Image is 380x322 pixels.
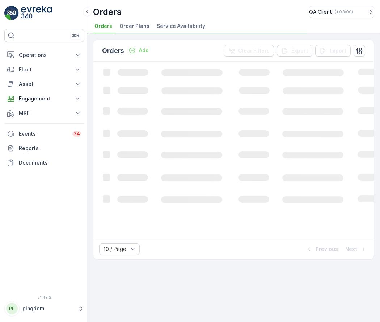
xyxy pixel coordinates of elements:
[19,66,70,73] p: Fleet
[19,110,70,117] p: MRF
[19,80,70,88] p: Asset
[19,95,70,102] p: Engagement
[309,8,332,16] p: QA Client
[316,245,338,253] p: Previous
[119,22,149,30] span: Order Plans
[19,159,81,166] p: Documents
[22,305,74,312] p: pingdom
[4,141,84,156] a: Reports
[345,245,368,253] button: Next
[74,131,80,137] p: 34
[238,47,270,54] p: Clear Filters
[277,45,312,57] button: Export
[94,22,112,30] span: Orders
[21,6,52,20] img: logo_light-DOdMpM7g.png
[72,33,79,38] p: ⌘B
[309,6,374,18] button: QA Client(+03:00)
[4,48,84,62] button: Operations
[4,91,84,106] button: Engagement
[315,45,351,57] button: Import
[139,47,149,54] p: Add
[4,127,84,141] a: Events34
[345,245,357,253] p: Next
[291,47,308,54] p: Export
[93,6,122,18] p: Orders
[19,51,70,59] p: Operations
[157,22,205,30] span: Service Availability
[4,156,84,170] a: Documents
[335,9,353,15] p: ( +03:00 )
[305,245,339,253] button: Previous
[4,106,84,120] button: MRF
[6,303,18,314] div: PP
[4,62,84,77] button: Fleet
[224,45,274,57] button: Clear Filters
[4,77,84,91] button: Asset
[4,6,19,20] img: logo
[4,295,84,300] span: v 1.49.2
[126,46,152,55] button: Add
[330,47,346,54] p: Import
[4,301,84,316] button: PPpingdom
[19,145,81,152] p: Reports
[102,46,124,56] p: Orders
[19,130,68,137] p: Events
